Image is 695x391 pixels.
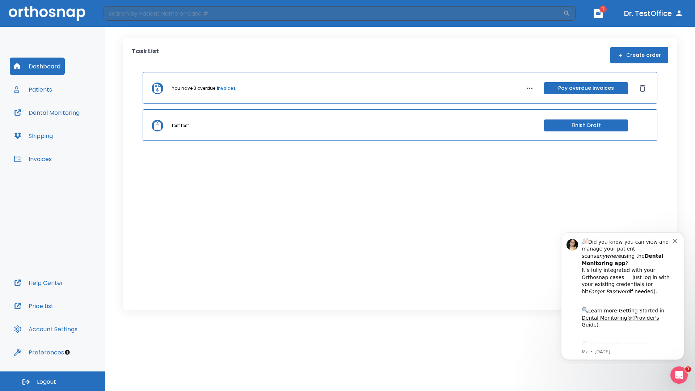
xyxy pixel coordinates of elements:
[31,115,96,129] a: App Store
[10,320,82,338] button: Account Settings
[31,114,123,151] div: Download the app: | ​ Let us know if you need help getting started!
[172,85,215,92] p: You have 3 overdue
[10,58,65,75] button: Dashboard
[544,119,628,131] button: Finish Draft
[544,82,628,94] button: Pay overdue invoices
[31,123,123,129] p: Message from Ma, sent 5w ago
[172,122,189,129] p: test test
[10,104,84,121] button: Dental Monitoring
[10,150,56,168] button: Invoices
[217,85,236,92] a: invoices
[610,47,668,63] button: Create order
[10,81,56,98] button: Patients
[10,297,58,315] button: Price List
[10,274,68,291] button: Help Center
[670,366,688,384] iframe: Intercom live chat
[104,6,563,21] input: Search by Patient Name or Case #
[550,226,695,364] iframe: Intercom notifications message
[64,349,71,356] div: Tooltip anchor
[637,83,648,94] button: Dismiss
[10,127,57,144] button: Shipping
[10,344,68,361] button: Preferences
[123,11,129,17] button: Dismiss notification
[37,378,56,386] span: Logout
[685,366,691,372] span: 1
[599,5,607,13] span: 1
[132,47,159,63] p: Task List
[621,7,686,20] button: Dr. TestOffice
[9,6,85,21] img: Orthosnap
